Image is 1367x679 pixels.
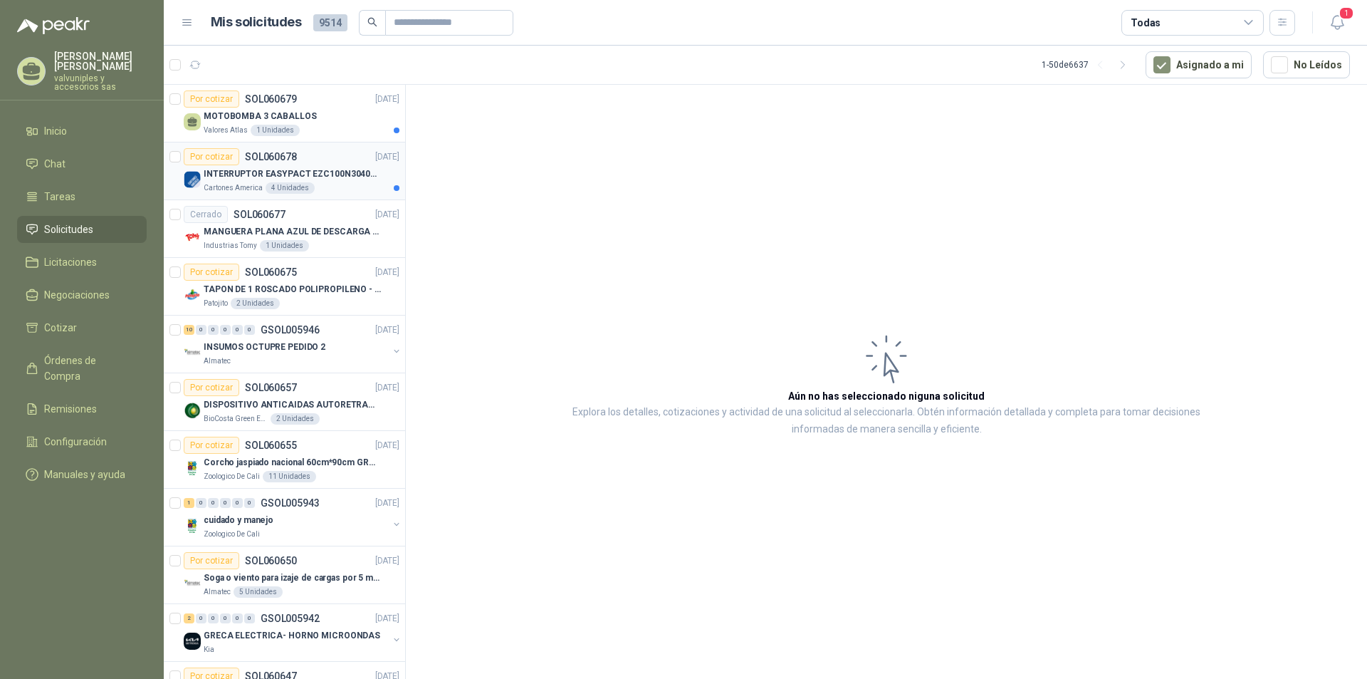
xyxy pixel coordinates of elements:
img: Company Logo [184,517,201,534]
p: [DATE] [375,554,399,568]
p: SOL060655 [245,440,297,450]
a: Órdenes de Compra [17,347,147,390]
div: 1 - 50 de 6637 [1042,53,1134,76]
span: 9514 [313,14,347,31]
p: [DATE] [375,381,399,395]
div: 0 [220,325,231,335]
a: Cotizar [17,314,147,341]
img: Company Logo [184,229,201,246]
div: 1 Unidades [251,125,300,136]
div: 0 [208,325,219,335]
p: [DATE] [375,266,399,279]
div: 0 [208,498,219,508]
p: SOL060650 [245,556,297,566]
p: Almatec [204,356,231,367]
p: Almatec [204,586,231,598]
p: [DATE] [375,439,399,452]
span: Inicio [44,123,67,139]
div: 0 [244,498,255,508]
p: [DATE] [375,93,399,106]
div: 0 [196,613,206,623]
div: 0 [220,613,231,623]
a: CerradoSOL060677[DATE] Company LogoMANGUERA PLANA AZUL DE DESCARGA 60 PSI X 20 METROS CON UNION D... [164,200,405,258]
h1: Mis solicitudes [211,12,302,33]
div: 5 Unidades [234,586,283,598]
div: 0 [232,325,243,335]
p: [DATE] [375,150,399,164]
div: 11 Unidades [263,471,316,482]
a: Solicitudes [17,216,147,243]
a: 10 0 0 0 0 0 GSOL005946[DATE] Company LogoINSUMOS OCTUPRE PEDIDO 2Almatec [184,321,402,367]
a: Por cotizarSOL060655[DATE] Company LogoCorcho jaspiado nacional 60cm*90cm GROSOR 8MMZoologico De ... [164,431,405,489]
p: Valores Atlas [204,125,248,136]
div: 0 [196,498,206,508]
a: Manuales y ayuda [17,461,147,488]
img: Company Logo [184,402,201,419]
div: 0 [196,325,206,335]
a: Por cotizarSOL060675[DATE] Company LogoTAPON DE 1 ROSCADO POLIPROPILENO - HEMBRA NPTPatojito2 Uni... [164,258,405,316]
p: MANGUERA PLANA AZUL DE DESCARGA 60 PSI X 20 METROS CON UNION DE 6” MAS ABRAZADERAS METALICAS DE 6” [204,225,381,239]
a: Configuración [17,428,147,455]
div: 4 Unidades [266,182,315,194]
p: Corcho jaspiado nacional 60cm*90cm GROSOR 8MM [204,456,381,470]
p: Industrias Tomy [204,240,257,252]
span: Órdenes de Compra [44,353,133,384]
p: Zoologico De Cali [204,529,260,540]
a: Inicio [17,118,147,145]
p: INSUMOS OCTUPRE PEDIDO 2 [204,341,325,354]
p: Zoologico De Cali [204,471,260,482]
div: 0 [244,613,255,623]
p: SOL060679 [245,94,297,104]
p: SOL060677 [234,209,286,219]
a: Por cotizarSOL060678[DATE] Company LogoINTERRUPTOR EASYPACT EZC100N3040C 40AMP 25K [PERSON_NAME]C... [164,142,405,200]
p: [DATE] [375,612,399,626]
button: No Leídos [1263,51,1350,78]
p: cuidado y manejo [204,514,273,527]
p: [DATE] [375,497,399,510]
p: [DATE] [375,323,399,337]
div: Por cotizar [184,379,239,396]
span: Solicitudes [44,222,93,237]
a: 2 0 0 0 0 0 GSOL005942[DATE] Company LogoGRECA ELECTRICA- HORNO MICROONDASKia [184,610,402,655]
a: Chat [17,150,147,177]
span: 1 [1339,6,1354,20]
p: DISPOSITIVO ANTICAIDAS AUTORETRACTIL [204,398,381,412]
p: Patojito [204,298,228,309]
span: search [367,17,377,27]
div: Por cotizar [184,90,239,108]
span: Tareas [44,189,75,204]
div: Por cotizar [184,437,239,454]
p: SOL060657 [245,383,297,393]
p: MOTOBOMBA 3 CABALLOS [204,110,317,123]
div: 2 [184,613,194,623]
p: BioCosta Green Energy S.A.S [204,413,268,425]
p: Kia [204,644,214,655]
a: Por cotizarSOL060650[DATE] Company LogoSoga o viento para izaje de cargas por 5 metrosAlmatec5 Un... [164,546,405,604]
img: Company Logo [184,575,201,592]
div: Por cotizar [184,264,239,281]
p: Explora los detalles, cotizaciones y actividad de una solicitud al seleccionarla. Obtén informaci... [548,404,1225,438]
p: TAPON DE 1 ROSCADO POLIPROPILENO - HEMBRA NPT [204,283,381,296]
p: GSOL005943 [261,498,320,508]
span: Chat [44,156,66,172]
p: [DATE] [375,208,399,222]
img: Company Logo [184,171,201,188]
span: Cotizar [44,320,77,336]
button: Asignado a mi [1146,51,1252,78]
p: Cartones America [204,182,263,194]
a: Remisiones [17,395,147,423]
p: SOL060675 [245,267,297,277]
img: Company Logo [184,344,201,361]
a: Tareas [17,183,147,210]
p: GRECA ELECTRICA- HORNO MICROONDAS [204,629,380,643]
p: INTERRUPTOR EASYPACT EZC100N3040C 40AMP 25K [PERSON_NAME] [204,167,381,181]
img: Company Logo [184,286,201,304]
span: Remisiones [44,401,97,417]
div: 0 [244,325,255,335]
div: 1 [184,498,194,508]
img: Logo peakr [17,17,90,34]
div: Por cotizar [184,552,239,569]
div: 0 [232,498,243,508]
div: Por cotizar [184,148,239,165]
p: valvuniples y accesorios sas [54,74,147,91]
